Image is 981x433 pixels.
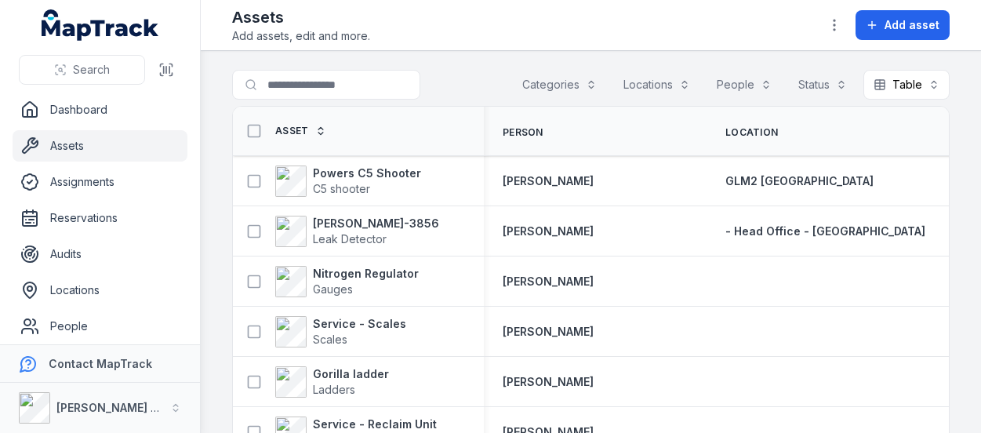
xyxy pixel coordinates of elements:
[512,70,607,100] button: Categories
[19,55,145,85] button: Search
[56,401,165,414] strong: [PERSON_NAME] Air
[313,232,387,246] span: Leak Detector
[313,166,421,181] strong: Powers C5 Shooter
[725,174,874,187] span: GLM2 [GEOGRAPHIC_DATA]
[503,126,543,139] span: Person
[313,282,353,296] span: Gauges
[73,62,110,78] span: Search
[313,182,370,195] span: C5 shooter
[275,166,421,197] a: Powers C5 ShooterC5 shooter
[313,316,406,332] strong: Service - Scales
[503,274,594,289] a: [PERSON_NAME]
[13,202,187,234] a: Reservations
[725,126,778,139] span: Location
[725,224,925,239] a: - Head Office - [GEOGRAPHIC_DATA]
[275,125,309,137] span: Asset
[313,216,439,231] strong: [PERSON_NAME]-3856
[49,357,152,370] strong: Contact MapTrack
[313,417,437,432] strong: Service - Reclaim Unit
[275,316,406,347] a: Service - ScalesScales
[275,125,326,137] a: Asset
[863,70,950,100] button: Table
[13,94,187,126] a: Dashboard
[13,166,187,198] a: Assignments
[42,9,159,41] a: MapTrack
[725,224,925,238] span: - Head Office - [GEOGRAPHIC_DATA]
[13,130,187,162] a: Assets
[503,324,594,340] a: [PERSON_NAME]
[313,333,347,346] span: Scales
[788,70,857,100] button: Status
[503,224,594,239] a: [PERSON_NAME]
[613,70,700,100] button: Locations
[313,366,389,382] strong: Gorilla ladder
[13,311,187,342] a: People
[313,266,419,282] strong: Nitrogen Regulator
[232,6,370,28] h2: Assets
[885,17,939,33] span: Add asset
[275,216,439,247] a: [PERSON_NAME]-3856Leak Detector
[275,266,419,297] a: Nitrogen RegulatorGauges
[232,28,370,44] span: Add assets, edit and more.
[313,383,355,396] span: Ladders
[13,275,187,306] a: Locations
[707,70,782,100] button: People
[503,173,594,189] a: [PERSON_NAME]
[856,10,950,40] button: Add asset
[275,366,389,398] a: Gorilla ladderLadders
[725,173,874,189] a: GLM2 [GEOGRAPHIC_DATA]
[13,238,187,270] a: Audits
[503,374,594,390] a: [PERSON_NAME]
